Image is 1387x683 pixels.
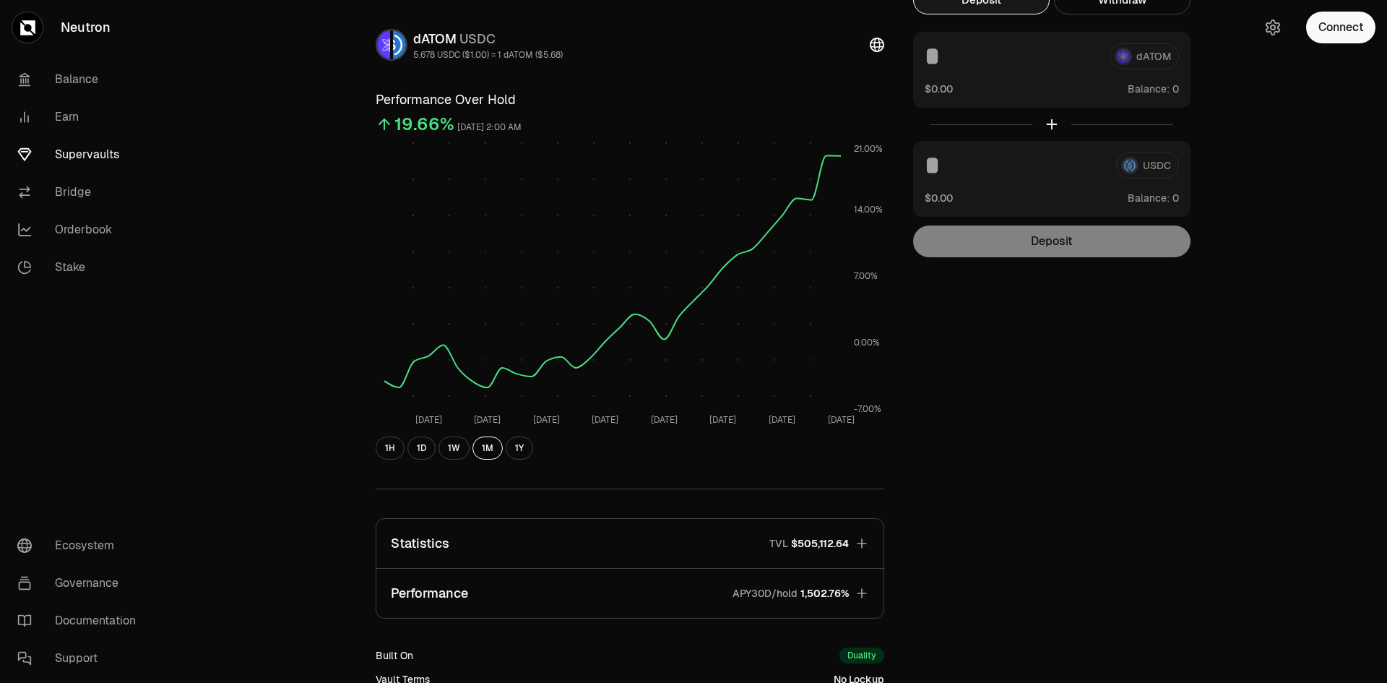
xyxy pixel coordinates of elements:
a: Support [6,640,156,677]
p: TVL [769,536,788,551]
p: Performance [391,583,468,603]
span: Balance: [1128,191,1170,205]
a: Orderbook [6,211,156,249]
a: Ecosystem [6,527,156,564]
tspan: [DATE] [709,414,736,426]
h3: Performance Over Hold [376,90,884,110]
button: PerformanceAPY30D/hold1,502.76% [376,569,883,618]
button: Connect [1306,12,1375,43]
div: [DATE] 2:00 AM [457,119,522,136]
a: Stake [6,249,156,286]
span: $505,112.64 [791,536,849,551]
button: $0.00 [925,81,953,96]
div: Built On [376,648,413,663]
img: USDC Logo [393,30,406,59]
button: 1Y [506,437,533,460]
span: USDC [459,30,496,47]
button: 1M [472,437,503,460]
tspan: 7.00% [854,270,878,282]
tspan: [DATE] [474,414,501,426]
a: Documentation [6,602,156,640]
button: 1H [376,437,405,460]
div: 19.66% [394,113,454,136]
tspan: [DATE] [651,414,678,426]
tspan: -7.00% [854,403,881,415]
tspan: [DATE] [415,414,442,426]
tspan: [DATE] [533,414,560,426]
div: Duality [839,648,884,663]
button: StatisticsTVL$505,112.64 [376,519,883,568]
a: Balance [6,61,156,98]
tspan: [DATE] [592,414,618,426]
tspan: 14.00% [854,204,883,215]
span: 1,502.76% [800,586,849,601]
a: Supervaults [6,136,156,173]
div: 5.678 USDC ($1.00) = 1 dATOM ($5.68) [413,49,563,61]
tspan: 0.00% [854,337,880,348]
button: 1D [407,437,436,460]
a: Governance [6,564,156,602]
img: dATOM Logo [377,30,390,59]
p: APY30D/hold [733,586,798,601]
a: Earn [6,98,156,136]
button: $0.00 [925,190,953,205]
tspan: [DATE] [769,414,795,426]
tspan: 21.00% [854,143,883,155]
span: Balance: [1128,82,1170,96]
tspan: [DATE] [828,414,855,426]
button: 1W [438,437,470,460]
p: Statistics [391,533,449,554]
div: dATOM [413,29,563,49]
a: Bridge [6,173,156,211]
